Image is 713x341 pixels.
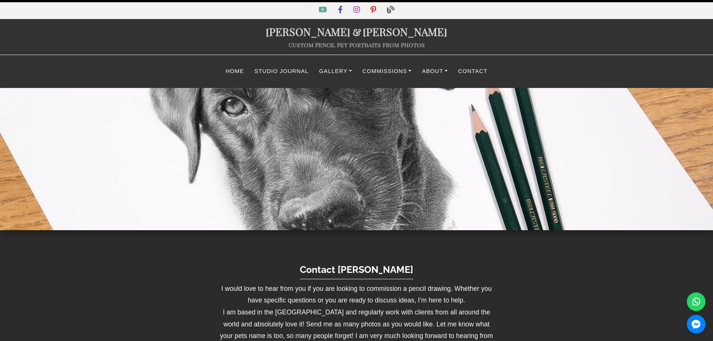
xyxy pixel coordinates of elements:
a: WhatsApp [687,292,706,311]
a: Instagram [349,7,366,13]
h1: Contact [PERSON_NAME] [300,253,413,279]
a: Contact [453,64,493,79]
a: [PERSON_NAME]&[PERSON_NAME] [266,24,447,39]
span: & [350,24,363,39]
a: Gallery [314,64,357,79]
a: Blog [383,7,399,13]
a: Messenger [687,315,706,334]
a: Pinterest [366,7,382,13]
a: YouTube [314,7,333,13]
a: Commissions [357,64,417,79]
a: About [417,64,453,79]
a: Facebook [333,7,349,13]
a: Studio Journal [249,64,314,79]
a: Custom Pencil Pet Portraits from Photos [289,41,425,49]
a: Home [220,64,249,79]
